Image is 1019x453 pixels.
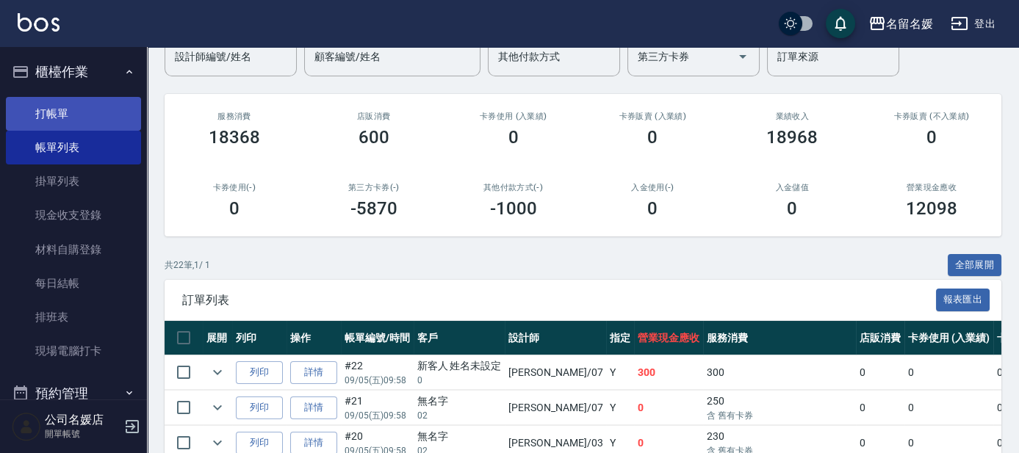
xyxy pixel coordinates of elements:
th: 帳單編號/時間 [341,321,414,355]
td: [PERSON_NAME] /07 [505,355,606,390]
p: 開單帳號 [45,427,120,441]
th: 店販消費 [856,321,904,355]
h3: 600 [359,127,389,148]
p: 02 [417,409,502,422]
h3: 0 [508,127,519,148]
span: 訂單列表 [182,293,936,308]
h3: 0 [229,198,240,219]
h2: 卡券販賣 (入業績) [600,112,705,121]
div: 無名字 [417,394,502,409]
a: 現金收支登錄 [6,198,141,232]
a: 帳單列表 [6,131,141,164]
h5: 公司名媛店 [45,413,120,427]
img: Logo [18,13,60,32]
button: 櫃檯作業 [6,53,141,91]
td: 300 [634,355,703,390]
h2: 營業現金應收 [879,183,984,192]
a: 詳情 [290,361,337,384]
p: 共 22 筆, 1 / 1 [165,258,210,272]
p: 含 舊有卡券 [707,409,852,422]
td: 0 [856,391,904,425]
h3: 0 [647,127,658,148]
button: 名留名媛 [863,9,939,39]
h2: 店販消費 [322,112,426,121]
div: 新客人 姓名未設定 [417,358,502,374]
th: 服務消費 [703,321,856,355]
a: 詳情 [290,396,337,419]
a: 掛單列表 [6,164,141,198]
h2: 業績收入 [740,112,844,121]
th: 列印 [232,321,287,355]
button: save [826,9,855,38]
img: Person [12,412,41,441]
a: 每日結帳 [6,267,141,300]
button: 全部展開 [948,254,1002,277]
th: 卡券使用 (入業績) [904,321,993,355]
h3: 0 [787,198,797,219]
a: 材料自購登錄 [6,233,141,267]
button: 登出 [945,10,1001,37]
h2: 卡券使用(-) [182,183,287,192]
a: 報表匯出 [936,292,990,306]
th: 展開 [203,321,232,355]
th: 指定 [606,321,634,355]
th: 操作 [287,321,341,355]
h3: -5870 [350,198,397,219]
th: 客戶 [414,321,505,355]
p: 09/05 (五) 09:58 [345,409,410,422]
h2: 卡券使用 (入業績) [461,112,566,121]
button: Open [731,45,755,68]
button: 預約管理 [6,374,141,413]
a: 排班表 [6,300,141,334]
td: #21 [341,391,414,425]
h2: 卡券販賣 (不入業績) [879,112,984,121]
td: 300 [703,355,856,390]
button: 報表匯出 [936,289,990,311]
button: expand row [206,361,228,383]
button: 列印 [236,361,283,384]
button: expand row [206,396,228,418]
th: 設計師 [505,321,606,355]
h2: 入金儲值 [740,183,844,192]
h3: 12098 [906,198,957,219]
button: 列印 [236,396,283,419]
h3: 0 [647,198,658,219]
p: 09/05 (五) 09:58 [345,374,410,387]
td: 0 [904,391,993,425]
td: 0 [634,391,703,425]
h3: 0 [926,127,937,148]
div: 名留名媛 [886,15,933,33]
a: 打帳單 [6,97,141,131]
h2: 第三方卡券(-) [322,183,426,192]
td: Y [606,355,634,390]
td: 0 [856,355,904,390]
p: 0 [417,374,502,387]
a: 現場電腦打卡 [6,334,141,368]
h2: 入金使用(-) [600,183,705,192]
th: 營業現金應收 [634,321,703,355]
td: 0 [904,355,993,390]
h3: 18368 [209,127,260,148]
h3: 服務消費 [182,112,287,121]
h3: -1000 [490,198,537,219]
h2: 其他付款方式(-) [461,183,566,192]
td: Y [606,391,634,425]
h3: 18968 [766,127,818,148]
td: 250 [703,391,856,425]
td: #22 [341,355,414,390]
td: [PERSON_NAME] /07 [505,391,606,425]
div: 無名字 [417,429,502,444]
